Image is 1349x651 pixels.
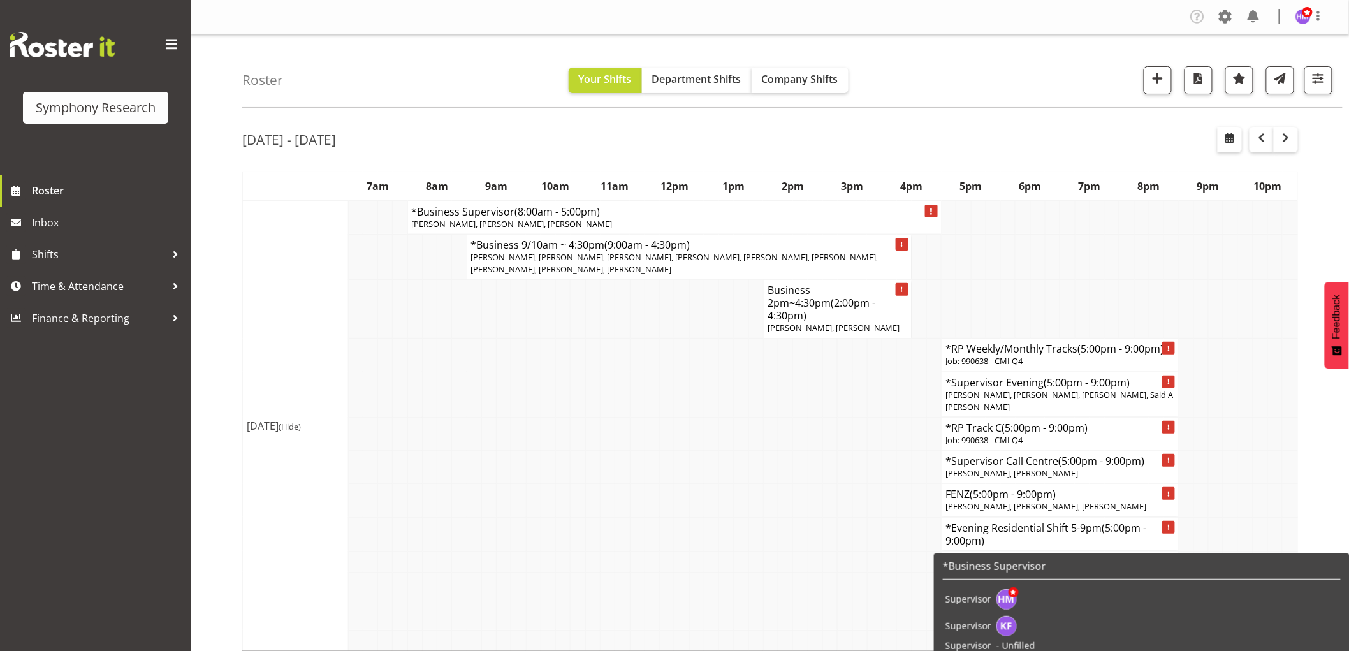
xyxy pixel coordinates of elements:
span: (5:00pm - 9:00pm) [1058,454,1144,468]
span: [PERSON_NAME], [PERSON_NAME], [PERSON_NAME], [PERSON_NAME], [PERSON_NAME], [PERSON_NAME], [PERSON... [471,251,879,275]
span: (2:00pm - 4:30pm) [768,296,875,323]
span: (5:00pm - 9:00pm) [1044,376,1130,390]
div: Symphony Research [36,98,156,117]
th: 9am [467,172,526,201]
button: Download a PDF of the roster according to the set date range. [1185,66,1213,94]
th: 6pm [1001,172,1060,201]
p: Job: 990638 - CMI Q4 [945,434,1174,446]
button: Send a list of all shifts for the selected filtered period to all rostered employees. [1266,66,1294,94]
th: 7pm [1060,172,1119,201]
h4: Business 2pm~4:30pm [768,284,908,322]
h4: *Business 9/10am ~ 4:30pm [471,238,908,251]
button: Select a specific date within the roster. [1218,127,1242,152]
h4: FENZ [945,488,1174,501]
th: 3pm [823,172,882,201]
th: 8am [407,172,467,201]
img: Rosterit website logo [10,32,115,57]
span: (5:00pm - 9:00pm) [970,487,1056,501]
span: (9:00am - 4:30pm) [605,238,690,252]
img: karrierae-frydenlund1891.jpg [996,616,1017,636]
h4: *Business Supervisor [412,205,938,218]
span: (8:00am - 5:00pm) [515,205,601,219]
img: hitesh-makan1261.jpg [996,589,1017,610]
h4: *Supervisor Evening [945,376,1174,389]
p: Job: 990638 - CMI Q4 [945,355,1174,367]
span: [PERSON_NAME], [PERSON_NAME], [PERSON_NAME] [412,218,613,230]
span: [PERSON_NAME], [PERSON_NAME] [945,467,1078,479]
th: 4pm [882,172,942,201]
h6: *Business Supervisor [943,560,1341,573]
span: [PERSON_NAME], [PERSON_NAME] [768,322,900,333]
span: (Hide) [279,421,301,432]
th: 2pm [763,172,822,201]
th: 12pm [645,172,704,201]
td: Supervisor [943,613,994,640]
span: Department Shifts [652,72,741,86]
span: (5:00pm - 9:00pm) [945,521,1146,548]
h2: [DATE] - [DATE] [242,131,336,148]
button: Highlight an important date within the roster. [1225,66,1253,94]
img: hitesh-makan1261.jpg [1295,9,1311,24]
th: 7am [348,172,407,201]
h4: *RP Track C [945,421,1174,434]
th: 8pm [1119,172,1179,201]
button: Your Shifts [569,68,642,93]
h4: *Supervisor Call Centre [945,455,1174,467]
span: (5:00pm - 9:00pm) [1002,421,1088,435]
span: (5:00pm - 9:00pm) [1077,342,1163,356]
span: [PERSON_NAME], [PERSON_NAME], [PERSON_NAME] [945,501,1146,512]
button: Company Shifts [752,68,849,93]
button: Department Shifts [642,68,752,93]
th: 5pm [942,172,1001,201]
th: 10pm [1238,172,1298,201]
th: 11am [585,172,645,201]
span: [PERSON_NAME], [PERSON_NAME], [PERSON_NAME], Said A [PERSON_NAME] [945,389,1173,413]
button: Feedback - Show survey [1325,282,1349,369]
th: 1pm [704,172,763,201]
h4: *RP Weekly/Monthly Tracks [945,342,1174,355]
span: Feedback [1331,295,1343,339]
button: Add a new shift [1144,66,1172,94]
h4: *Evening Residential Shift 5-9pm [945,522,1174,547]
th: 9pm [1179,172,1238,201]
button: Filter Shifts [1304,66,1332,94]
th: 10am [526,172,585,201]
span: Roster [32,181,185,200]
td: Supervisor [943,586,994,613]
span: Shifts [32,245,166,264]
span: Company Shifts [762,72,838,86]
span: Time & Attendance [32,277,166,296]
span: Finance & Reporting [32,309,166,328]
h4: Roster [242,73,283,87]
span: Inbox [32,213,185,232]
span: Your Shifts [579,72,632,86]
